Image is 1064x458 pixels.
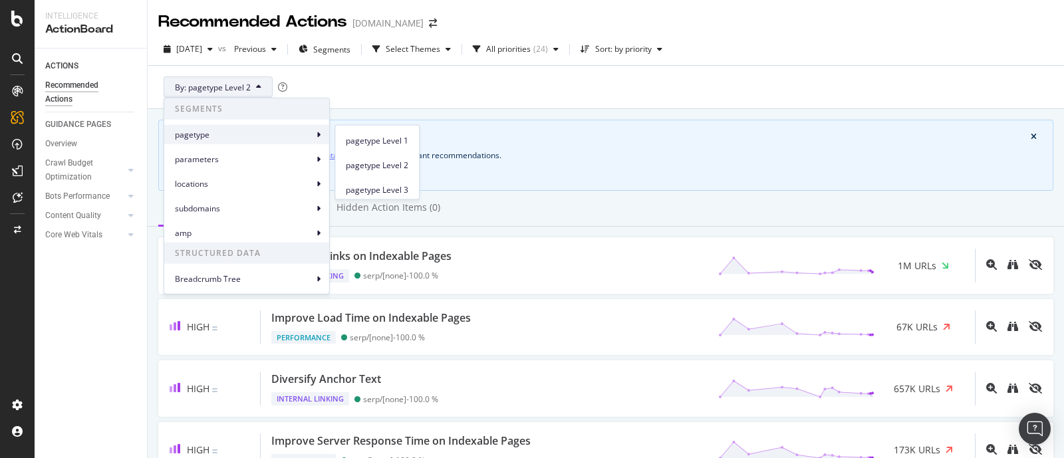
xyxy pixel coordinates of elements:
span: High [187,382,209,395]
span: pagetype Level 1 [346,134,408,146]
a: binoculars [1007,322,1018,333]
span: pagetype Level 2 [346,159,408,171]
span: pagetype Level 3 [346,183,408,195]
div: Core Web Vitals [45,228,102,242]
div: Hidden Action Items (0) [336,201,440,214]
div: binoculars [1007,259,1018,270]
div: eye-slash [1029,444,1042,455]
span: 2025 Oct. 9th [176,43,202,55]
div: Recommended Actions [158,11,347,33]
img: Equal [212,449,217,453]
span: SEGMENTS [164,98,329,120]
div: serp/[none] - 100.0 % [363,271,438,281]
button: By: pagetype Level 2 [164,76,273,98]
div: Sort: by priority [595,45,652,53]
div: Select Themes [386,45,440,53]
div: [DOMAIN_NAME] [352,17,424,30]
button: close banner [1027,128,1040,146]
span: pagetype [175,128,313,140]
div: Bots Performance [45,189,110,203]
div: Content Quality [45,209,101,223]
span: High [187,443,209,456]
button: Sort: by priority [575,39,668,60]
span: subdomains [175,202,313,214]
div: info banner [158,120,1053,191]
img: Equal [212,326,217,330]
span: Segments [313,44,350,55]
div: All priorities [486,45,531,53]
a: ACTIONS [45,59,138,73]
div: serp/[none] - 100.0 % [350,332,425,342]
div: binoculars [1007,321,1018,332]
div: Performance [271,331,336,344]
div: Improve Server Response Time on Indexable Pages [271,433,531,449]
span: 1M URLs [898,259,936,273]
img: Equal [212,388,217,392]
div: Recommended Actions [45,78,125,106]
div: ACTIONS [45,59,78,73]
span: High [187,320,209,333]
div: arrow-right-arrow-left [429,19,437,28]
button: Select Themes [367,39,456,60]
div: magnifying-glass-plus [986,383,997,394]
div: Intelligence [45,11,136,22]
span: locations [175,177,313,189]
a: binoculars [1007,384,1018,395]
span: STRUCTURED DATA [164,243,329,264]
a: Crawl Budget Optimization [45,156,124,184]
div: eye-slash [1029,259,1042,270]
span: 173K URLs [894,443,940,457]
span: By: pagetype Level 2 [175,82,251,93]
span: Previous [229,43,266,55]
div: ( 24 ) [533,45,548,53]
div: magnifying-glass-plus [986,321,997,332]
div: magnifying-glass-plus [986,259,997,270]
a: binoculars [1007,260,1018,271]
button: Segments [293,39,356,60]
div: binoculars [1007,444,1018,455]
span: 657K URLs [894,382,940,396]
div: Open Intercom Messenger [1019,413,1051,445]
button: All priorities(24) [467,39,564,60]
button: [DATE] [158,39,218,60]
div: Internal Linking [271,392,349,405]
div: Improve Load Time on Indexable Pages [271,310,471,326]
span: amp [175,227,313,239]
a: Overview [45,137,138,151]
a: GUIDANCE PAGES [45,118,138,132]
span: 67K URLs [896,320,938,334]
div: GUIDANCE PAGES [45,118,111,132]
a: Core Web Vitals [45,228,124,242]
div: Increase Inlinks on Indexable Pages [271,249,452,264]
div: binoculars [1007,383,1018,394]
a: Content Quality [45,209,124,223]
div: Diversify Anchor Text [271,372,381,387]
a: Recommended Actions [45,78,138,106]
div: to get more relevant recommendations . [175,148,1037,162]
div: Get more relevant SEO actions [188,131,1031,143]
div: serp/[none] - 100.0 % [363,394,438,404]
span: Breadcrumb Tree [175,273,313,285]
div: Overview [45,137,77,151]
div: eye-slash [1029,383,1042,394]
div: eye-slash [1029,321,1042,332]
button: Previous [229,39,282,60]
div: magnifying-glass-plus [986,444,997,455]
div: Crawl Budget Optimization [45,156,115,184]
a: Bots Performance [45,189,124,203]
span: parameters [175,153,313,165]
a: binoculars [1007,445,1018,456]
span: vs [218,43,229,54]
div: ActionBoard [45,22,136,37]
